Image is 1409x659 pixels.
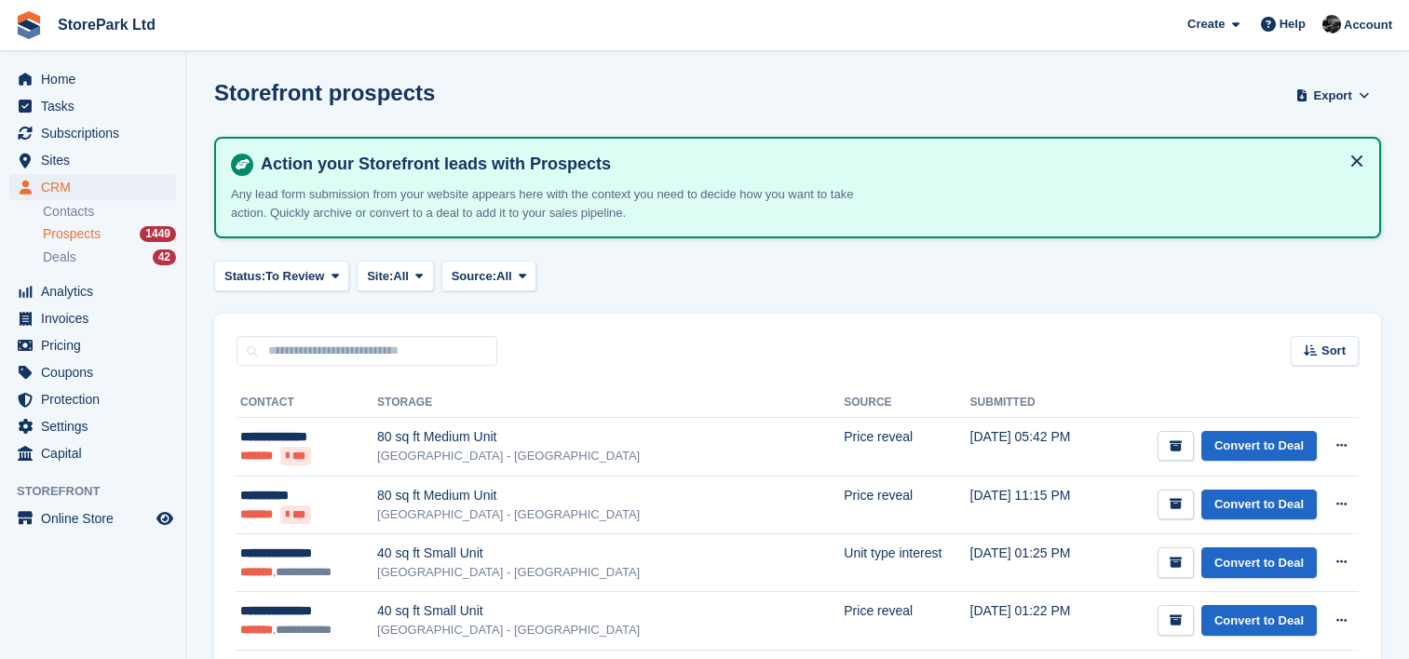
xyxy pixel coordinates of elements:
[377,505,844,524] div: [GEOGRAPHIC_DATA] - [GEOGRAPHIC_DATA]
[9,332,176,358] a: menu
[377,621,844,639] div: [GEOGRAPHIC_DATA] - [GEOGRAPHIC_DATA]
[1344,16,1392,34] span: Account
[9,93,176,119] a: menu
[9,440,176,466] a: menu
[1187,15,1225,34] span: Create
[970,476,1100,534] td: [DATE] 11:15 PM
[43,225,101,243] span: Prospects
[224,267,265,286] span: Status:
[231,185,883,222] p: Any lead form submission from your website appears here with the context you need to decide how y...
[1201,490,1317,520] a: Convert to Deal
[9,359,176,385] a: menu
[377,563,844,582] div: [GEOGRAPHIC_DATA] - [GEOGRAPHIC_DATA]
[41,66,153,92] span: Home
[9,174,176,200] a: menu
[9,505,176,531] a: menu
[41,413,153,439] span: Settings
[140,226,176,242] div: 1449
[970,534,1100,592] td: [DATE] 01:25 PM
[1201,605,1317,636] a: Convert to Deal
[1292,80,1374,111] button: Export
[393,267,409,286] span: All
[844,418,969,477] td: Price reveal
[43,203,176,221] a: Contacts
[41,305,153,331] span: Invoices
[43,224,176,244] a: Prospects 1449
[970,388,1100,418] th: Submitted
[41,386,153,412] span: Protection
[154,507,176,530] a: Preview store
[43,249,76,266] span: Deals
[970,418,1100,477] td: [DATE] 05:42 PM
[844,388,969,418] th: Source
[9,305,176,331] a: menu
[214,261,349,291] button: Status: To Review
[452,267,496,286] span: Source:
[377,427,844,447] div: 80 sq ft Medium Unit
[153,249,176,265] div: 42
[1321,342,1346,360] span: Sort
[214,80,435,105] h1: Storefront prospects
[41,278,153,304] span: Analytics
[9,147,176,173] a: menu
[9,66,176,92] a: menu
[1322,15,1341,34] img: Ryan Mulcahy
[237,388,377,418] th: Contact
[844,592,969,650] td: Price reveal
[9,413,176,439] a: menu
[41,120,153,146] span: Subscriptions
[377,544,844,563] div: 40 sq ft Small Unit
[41,440,153,466] span: Capital
[377,447,844,465] div: [GEOGRAPHIC_DATA] - [GEOGRAPHIC_DATA]
[970,592,1100,650] td: [DATE] 01:22 PM
[41,147,153,173] span: Sites
[1201,431,1317,462] a: Convert to Deal
[50,9,163,40] a: StorePark Ltd
[41,332,153,358] span: Pricing
[377,486,844,505] div: 80 sq ft Medium Unit
[41,93,153,119] span: Tasks
[844,534,969,592] td: Unit type interest
[377,601,844,621] div: 40 sq ft Small Unit
[441,261,537,291] button: Source: All
[41,174,153,200] span: CRM
[1314,87,1352,105] span: Export
[1280,15,1306,34] span: Help
[15,11,43,39] img: stora-icon-8386f47178a22dfd0bd8f6a31ec36ba5ce8667c1dd55bd0f319d3a0aa187defe.svg
[17,482,185,501] span: Storefront
[844,476,969,534] td: Price reveal
[41,505,153,531] span: Online Store
[496,267,512,286] span: All
[265,267,324,286] span: To Review
[253,154,1364,175] h4: Action your Storefront leads with Prospects
[9,386,176,412] a: menu
[9,120,176,146] a: menu
[357,261,434,291] button: Site: All
[43,248,176,267] a: Deals 42
[367,267,393,286] span: Site:
[41,359,153,385] span: Coupons
[1201,547,1317,578] a: Convert to Deal
[377,388,844,418] th: Storage
[9,278,176,304] a: menu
